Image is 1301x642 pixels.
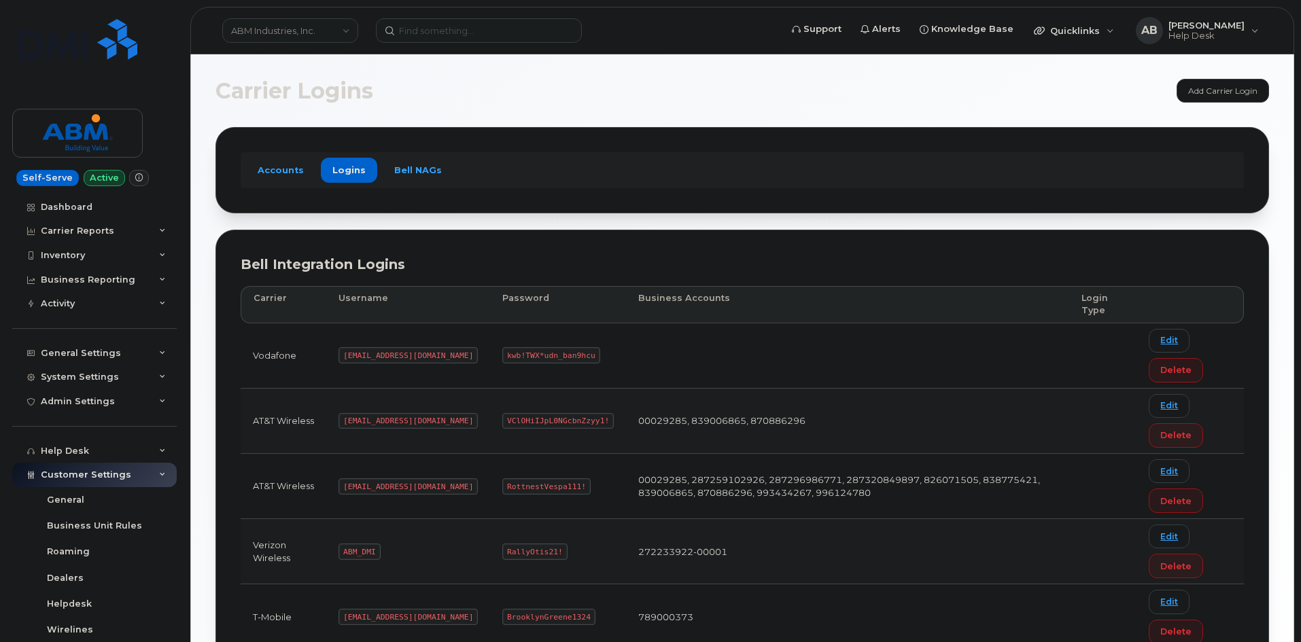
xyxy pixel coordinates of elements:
[246,158,315,182] a: Accounts
[339,543,380,560] code: ABM_DMI
[502,543,567,560] code: RallyOtis21!
[1149,590,1190,613] a: Edit
[626,519,1069,584] td: 272233922-00001
[1149,524,1190,548] a: Edit
[241,286,326,323] th: Carrier
[1149,423,1203,448] button: Delete
[339,478,478,495] code: [EMAIL_ADDRESS][DOMAIN_NAME]
[241,255,1244,274] div: Bell Integration Logins
[626,389,1069,454] td: 00029285, 839006865, 870886296
[241,389,326,454] td: AT&T Wireless
[1069,286,1137,323] th: Login Type
[241,519,326,584] td: Verizon Wireless
[502,347,600,363] code: kwb!TWX*udn_ban9hcu
[241,323,326,389] td: Vodafone
[502,609,595,625] code: BrooklynGreene1324
[502,413,614,429] code: VClOHiIJpL0NGcbnZzyy1!
[383,158,453,182] a: Bell NAGs
[1160,429,1192,442] span: Delete
[1160,560,1192,573] span: Delete
[1149,394,1190,418] a: Edit
[1160,363,1192,376] span: Delete
[326,286,490,323] th: Username
[215,81,373,101] span: Carrier Logins
[502,478,591,495] code: RottnestVespa111!
[1149,554,1203,578] button: Delete
[1149,358,1203,382] button: Delete
[339,413,478,429] code: [EMAIL_ADDRESS][DOMAIN_NAME]
[626,454,1069,519] td: 00029285, 287259102926, 287296986771, 287320849897, 826071505, 838775421, 839006865, 870886296, 9...
[490,286,626,323] th: Password
[339,609,478,625] code: [EMAIL_ADDRESS][DOMAIN_NAME]
[321,158,377,182] a: Logins
[1149,488,1203,513] button: Delete
[1160,625,1192,638] span: Delete
[1177,79,1269,103] a: Add Carrier Login
[339,347,478,363] code: [EMAIL_ADDRESS][DOMAIN_NAME]
[626,286,1069,323] th: Business Accounts
[1160,495,1192,507] span: Delete
[241,454,326,519] td: AT&T Wireless
[1149,459,1190,483] a: Edit
[1149,329,1190,353] a: Edit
